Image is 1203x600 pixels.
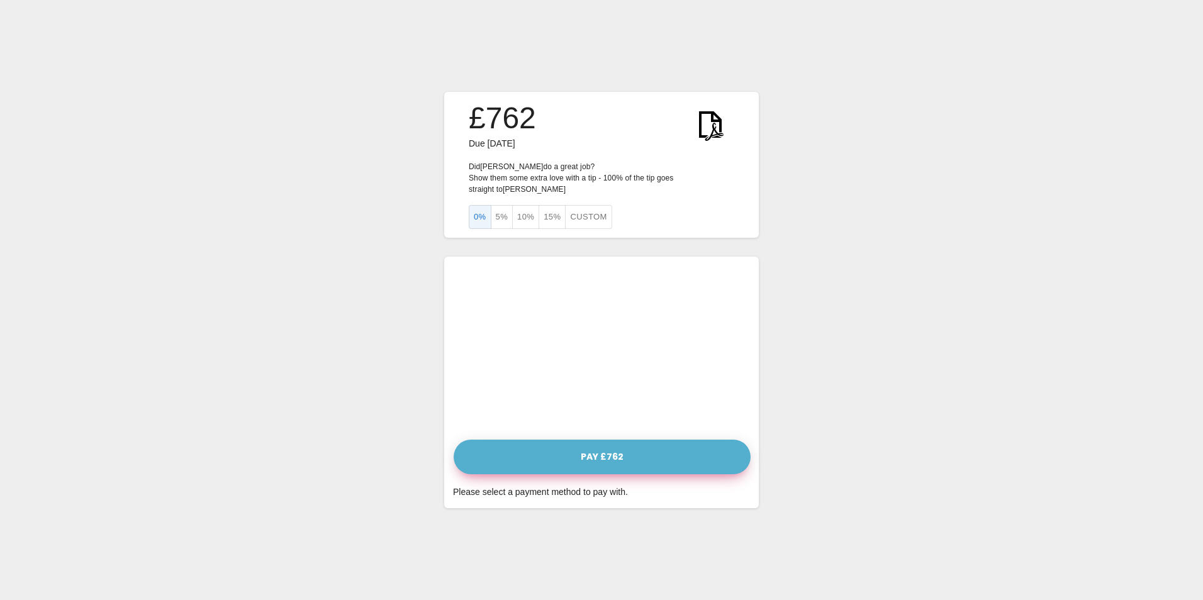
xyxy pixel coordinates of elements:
[454,440,751,474] button: Pay £762
[565,205,612,230] button: Custom
[512,205,539,230] button: 10%
[469,101,536,136] h3: £762
[539,205,566,230] button: 15%
[469,161,734,195] p: Did [PERSON_NAME] do a great job? Show them some extra love with a tip - 100% of the tip goes str...
[686,101,734,148] img: KWtEnYElUAjQEnRfPUW9W5ea6t5aBiGYRiGYRiGYRg1o9H4B2ScLFicwGxqAAAAAElFTkSuQmCC
[469,138,515,148] span: Due [DATE]
[453,484,750,499] div: Please select a payment method to pay with.
[450,263,753,431] iframe: Secure payment input frame
[491,205,513,230] button: 5%
[469,205,491,230] button: 0%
